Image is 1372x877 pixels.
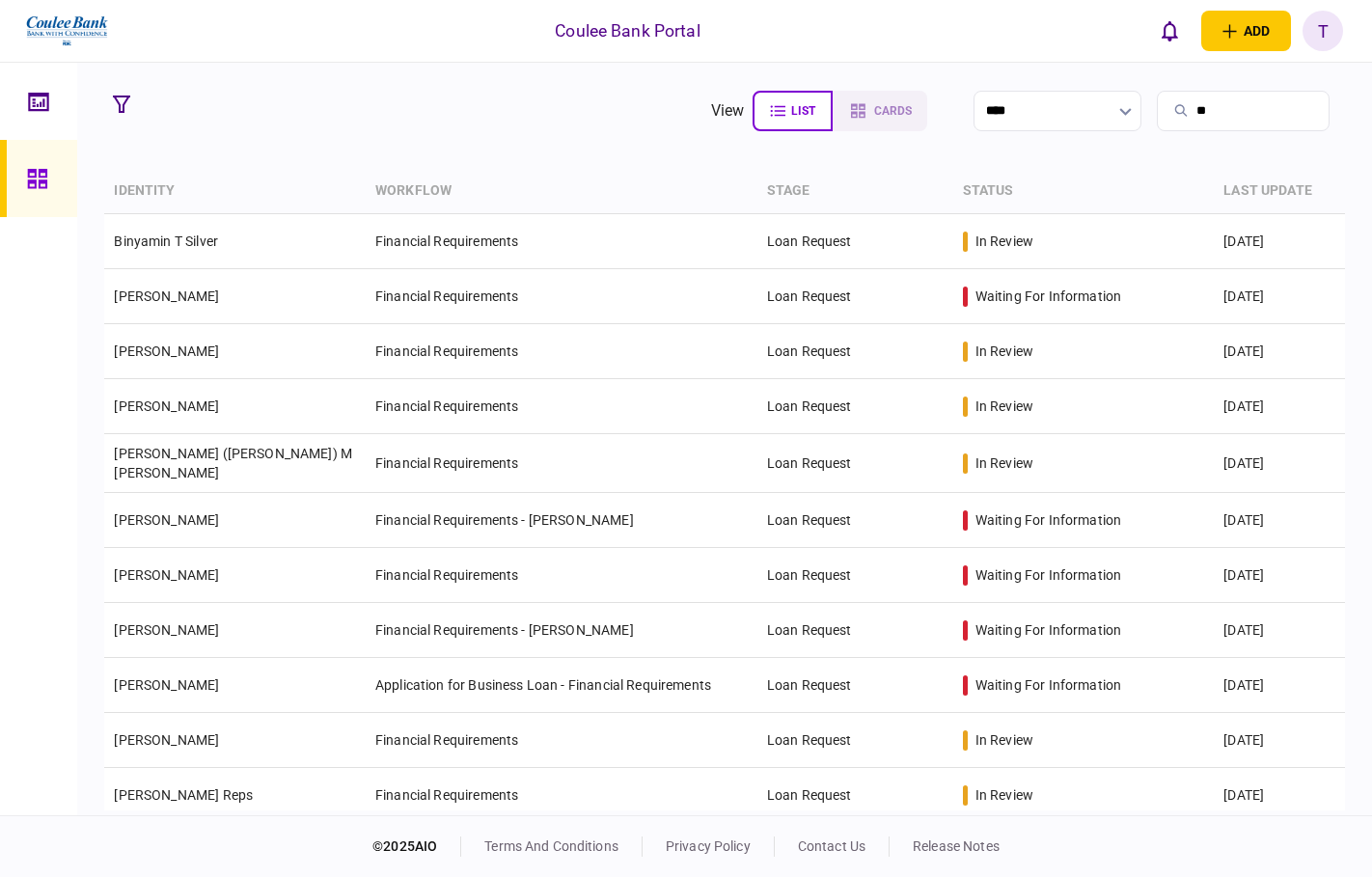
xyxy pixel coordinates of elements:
th: identity [104,169,366,214]
td: Financial Requirements [366,324,757,379]
a: [PERSON_NAME] [114,288,219,304]
a: contact us [798,838,865,854]
td: [DATE] [1214,548,1344,603]
button: open adding identity options [1201,11,1291,51]
td: [DATE] [1214,603,1344,658]
div: in review [975,232,1033,251]
a: [PERSON_NAME] [114,398,219,414]
td: Financial Requirements [366,434,757,493]
td: Loan Request [757,658,953,713]
div: waiting for information [975,510,1121,530]
td: [DATE] [1214,658,1344,713]
a: terms and conditions [484,838,618,854]
span: list [791,104,815,118]
div: view [711,99,745,123]
td: Financial Requirements [366,768,757,823]
td: [DATE] [1214,493,1344,548]
td: Financial Requirements - [PERSON_NAME] [366,603,757,658]
td: Application for Business Loan - Financial Requirements [366,658,757,713]
td: Loan Request [757,434,953,493]
div: in review [975,342,1033,361]
td: Financial Requirements - [PERSON_NAME] [366,493,757,548]
a: release notes [913,838,1000,854]
a: [PERSON_NAME] [114,677,219,693]
td: [DATE] [1214,324,1344,379]
td: Loan Request [757,379,953,434]
img: client company logo [24,7,110,55]
div: in review [975,397,1033,416]
th: last update [1214,169,1344,214]
div: in review [975,730,1033,750]
td: [DATE] [1214,269,1344,324]
button: open notifications list [1149,11,1190,51]
td: Loan Request [757,768,953,823]
button: list [753,91,833,131]
button: cards [833,91,927,131]
th: workflow [366,169,757,214]
div: © 2025 AIO [372,836,461,857]
th: stage [757,169,953,214]
td: Loan Request [757,713,953,768]
td: [DATE] [1214,434,1344,493]
td: Financial Requirements [366,548,757,603]
td: [DATE] [1214,214,1344,269]
div: waiting for information [975,565,1121,585]
td: Loan Request [757,214,953,269]
a: [PERSON_NAME] ([PERSON_NAME]) M [PERSON_NAME] [114,446,352,480]
div: waiting for information [975,620,1121,640]
a: [PERSON_NAME] Reps [114,787,253,803]
div: in review [975,453,1033,473]
button: T [1303,11,1343,51]
td: [DATE] [1214,379,1344,434]
a: [PERSON_NAME] [114,512,219,528]
td: Loan Request [757,548,953,603]
td: [DATE] [1214,768,1344,823]
td: Loan Request [757,269,953,324]
div: in review [975,785,1033,805]
td: Loan Request [757,324,953,379]
td: Financial Requirements [366,214,757,269]
a: [PERSON_NAME] [114,343,219,359]
td: Financial Requirements [366,269,757,324]
td: Financial Requirements [366,379,757,434]
span: cards [874,104,912,118]
div: waiting for information [975,287,1121,306]
a: [PERSON_NAME] [114,622,219,638]
td: [DATE] [1214,713,1344,768]
a: [PERSON_NAME] [114,732,219,748]
td: Financial Requirements [366,713,757,768]
a: Binyamin T Silver [114,233,218,249]
a: privacy policy [666,838,751,854]
td: Loan Request [757,493,953,548]
a: [PERSON_NAME] [114,567,219,583]
div: waiting for information [975,675,1121,695]
td: Loan Request [757,603,953,658]
th: status [953,169,1215,214]
div: Coulee Bank Portal [555,18,700,43]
